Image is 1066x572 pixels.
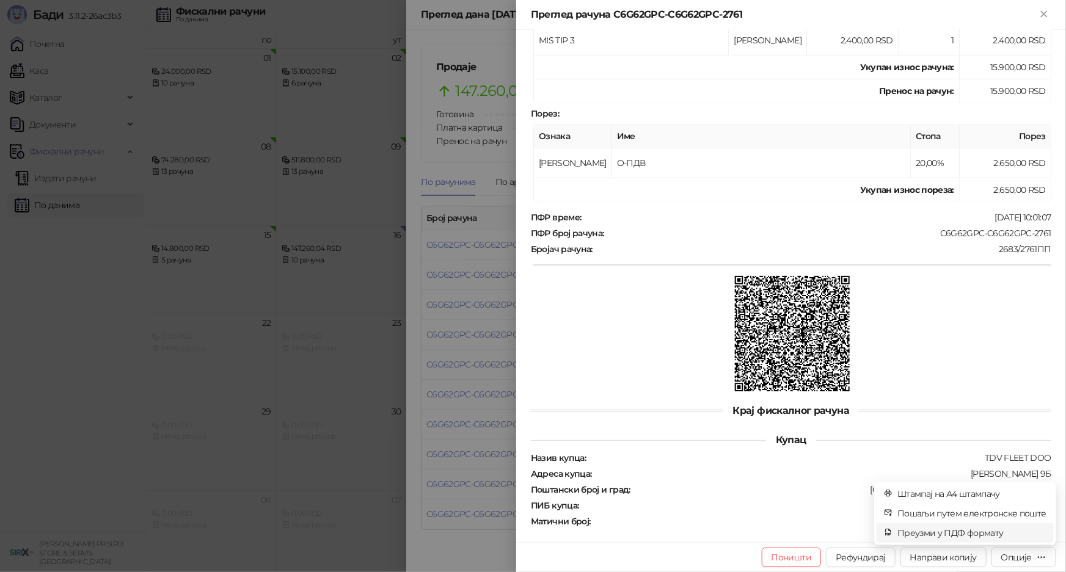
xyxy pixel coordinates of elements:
[531,452,586,463] strong: Назив купца :
[593,468,1053,479] div: [PERSON_NAME] 9Б
[960,125,1051,148] th: Порез
[612,125,911,148] th: Име
[910,552,977,563] span: Направи копију
[860,184,954,195] strong: Укупан износ пореза:
[897,526,1046,540] span: Преузми у ПДФ формату
[960,26,1051,56] td: 2.400,00 RSD
[605,228,1053,239] div: C6G62GPC-C6G62GPC-2761
[911,148,960,178] td: 20,00%
[960,56,1051,79] td: 15.900,00 RSD
[594,244,1053,255] div: 2683/2761ПП
[960,79,1051,103] td: 15.900,00 RSD
[1001,552,1032,563] div: Опције
[534,26,729,56] td: MIS TIP 3
[807,26,899,56] td: 2.400,00 RSD
[762,548,822,567] button: Поништи
[826,548,896,567] button: Рефундирај
[531,212,582,223] strong: ПФР време :
[531,500,579,511] strong: ПИБ купца :
[592,516,1053,527] div: 21769967
[531,468,592,479] strong: Адреса купца :
[897,507,1046,520] span: Пошаљи путем електронске поште
[531,228,604,239] strong: ПФР број рачуна :
[766,434,816,446] span: Купац
[531,7,1037,22] div: Преглед рачуна C6G62GPC-C6G62GPC-2761
[1037,7,1051,22] button: Close
[580,500,1053,511] div: 112928106
[612,148,911,178] td: О-ПДВ
[960,148,1051,178] td: 2.650,00 RSD
[587,452,1053,463] div: TDV FLEET DOO
[900,548,987,567] button: Направи копију
[632,484,1053,495] div: [GEOGRAPHIC_DATA] ([GEOGRAPHIC_DATA])
[735,276,850,391] img: QR код
[723,405,860,416] span: Крај фискалног рачуна
[729,26,807,56] td: [PERSON_NAME]
[879,85,954,96] strong: Пренос на рачун :
[899,26,960,56] td: 1
[534,125,612,148] th: Ознака
[531,484,630,495] strong: Поштански број и град :
[531,244,593,255] strong: Бројач рачуна :
[583,212,1053,223] div: [DATE] 10:01:07
[960,178,1051,202] td: 2.650,00 RSD
[531,108,559,119] strong: Порез :
[991,548,1056,567] button: Опције
[897,487,1046,501] span: Штампај на А4 штампачу
[531,516,591,527] strong: Матични број :
[860,62,954,73] strong: Укупан износ рачуна :
[534,148,612,178] td: [PERSON_NAME]
[911,125,960,148] th: Стопа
